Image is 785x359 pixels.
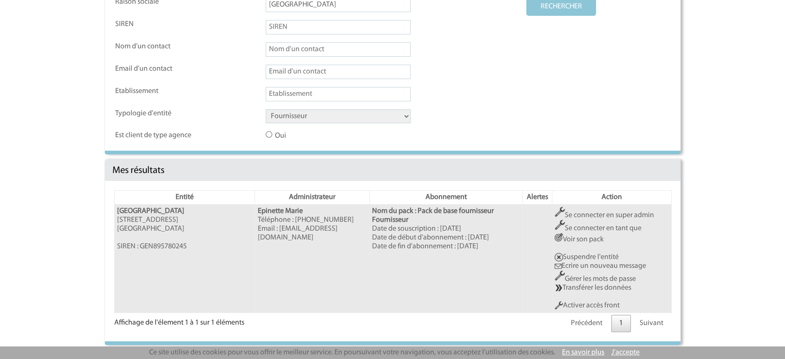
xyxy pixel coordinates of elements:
span: Ce site utilise des cookies pour vous offrir le meilleur service. En poursuivant votre navigation... [149,349,555,356]
label: Nom d'un contact [115,42,199,51]
a: En savoir plus [562,349,604,356]
img: GENIUS_TRANSFERT [555,284,563,292]
a: J'accepte [611,349,640,356]
b: [GEOGRAPHIC_DATA] [117,207,184,215]
a: Se connecter en super admin [555,212,654,219]
img: Outils.png [555,301,563,310]
a: Voir son pack [555,236,604,243]
b: Nom du pack : Pack de base fournisseur [372,207,494,215]
input: Etablissement [266,87,411,101]
input: Nom d'un contact [266,42,411,57]
div: Mes résultats [105,160,680,181]
a: Ecrire un nouveau message [555,262,646,270]
input: SIREN [266,20,411,34]
a: Suivant [632,315,671,332]
a: Gérer les mots de passe [555,275,636,283]
b: Epinette Marie [257,207,302,215]
a: Activer accès front [555,302,620,309]
a: 1 [611,315,631,332]
label: Typologie d'entité [115,109,199,118]
td: Date de souscription : [DATE] Date de début d'abonnement : [DATE] Date de fin d'abonnement : [DATE] [369,205,523,313]
th: Administrateur: activer pour trier la colonne par ordre croissant [255,191,369,205]
label: Est client de type agence [115,131,199,140]
a: Précédent [563,315,610,332]
div: Affichage de l'élement 1 à 1 sur 1 éléments [114,313,244,327]
a: Suspendre l'entité [555,253,619,261]
img: Outils.png [555,207,565,217]
b: Fournisseur [372,216,408,224]
img: Suspendre entite [555,253,563,261]
label: Etablissement [115,87,199,96]
img: Outils.png [555,220,565,230]
label: Email d'un contact [115,65,199,73]
img: Outils.png [555,271,565,281]
td: [STREET_ADDRESS] [GEOGRAPHIC_DATA] SIREN : GEN895780245 [115,205,255,313]
img: ActionCo.png [555,233,563,241]
label: SIREN [115,20,199,29]
a: Se connecter en tant que [555,225,641,232]
th: Abonnement: activer pour trier la colonne par ordre croissant [369,191,523,205]
label: Oui [266,131,349,140]
a: Transférer les données [555,284,631,292]
th: Action: activer pour trier la colonne par ordre croissant [552,191,671,205]
td: Téléphone : [PHONE_NUMBER] Email : [EMAIL_ADDRESS][DOMAIN_NAME] [255,205,369,313]
th: Alertes: activer pour trier la colonne par ordre croissant [523,191,552,205]
input: Email d'un contact [266,65,411,79]
th: Entité: activer pour trier la colonne par ordre décroissant [115,191,255,205]
img: Ecrire un nouveau message [555,264,562,269]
